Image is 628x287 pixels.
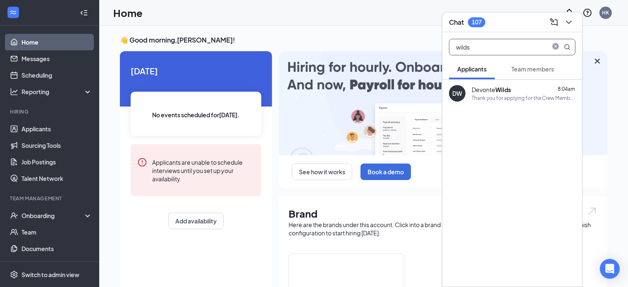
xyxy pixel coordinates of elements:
button: ComposeMessage [547,16,561,29]
svg: WorkstreamLogo [9,8,17,17]
svg: Collapse [80,9,88,17]
div: Thank you for applying for the Crew Member position. We will review you application and reach out... [472,95,575,102]
span: [DATE] [131,64,261,77]
img: payroll-large.gif [279,51,607,155]
div: DW [452,89,462,97]
span: No events scheduled for [DATE] . [153,110,240,119]
div: Team Management [10,195,91,202]
a: Applicants [21,121,92,137]
svg: Error [137,157,147,167]
div: Applicants are unable to schedule interviews until you set up your availability. [152,157,255,183]
h1: Home [113,6,143,20]
a: Messages [21,50,92,67]
a: Sourcing Tools [21,137,92,154]
span: close-circle [551,43,561,50]
span: Applicants [457,65,487,73]
div: Open Intercom Messenger [600,259,620,279]
a: Talent Network [21,170,92,187]
div: 107 [472,19,482,26]
span: 8:04am [558,86,575,92]
svg: Settings [10,270,18,279]
button: See how it works [292,164,352,180]
svg: ChevronDown [564,17,574,27]
a: Scheduling [21,67,92,83]
div: HK [602,9,609,16]
button: Book a demo [361,164,411,180]
input: Search applicant [449,39,547,55]
svg: QuestionInfo [583,8,592,18]
button: ChevronDown [562,16,575,29]
div: Onboarding [21,211,85,220]
div: Here are the brands under this account. Click into a brand to see your locations, managers, job p... [289,221,597,237]
b: Wilds [495,86,511,93]
div: Devonte [472,85,511,94]
a: Job Postings [21,154,92,170]
div: Hiring [10,108,91,115]
span: Team members [511,65,554,73]
a: Surveys [21,257,92,273]
a: Home [21,34,92,50]
a: Team [21,224,92,240]
h3: Chat [449,18,464,27]
span: close-circle [551,43,561,51]
svg: Notifications [564,8,574,18]
div: Reporting [21,88,93,96]
svg: ComposeMessage [549,17,559,27]
button: Add availability [168,213,224,229]
svg: UserCheck [10,211,18,220]
img: open.6027fd2a22e1237b5b06.svg [587,206,597,216]
h3: 👋 Good morning, [PERSON_NAME] ! [120,36,607,45]
svg: Cross [592,56,602,66]
a: Documents [21,240,92,257]
svg: MagnifyingGlass [564,44,571,50]
div: Switch to admin view [21,270,79,279]
svg: Analysis [10,88,18,96]
h1: Brand [289,206,597,221]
